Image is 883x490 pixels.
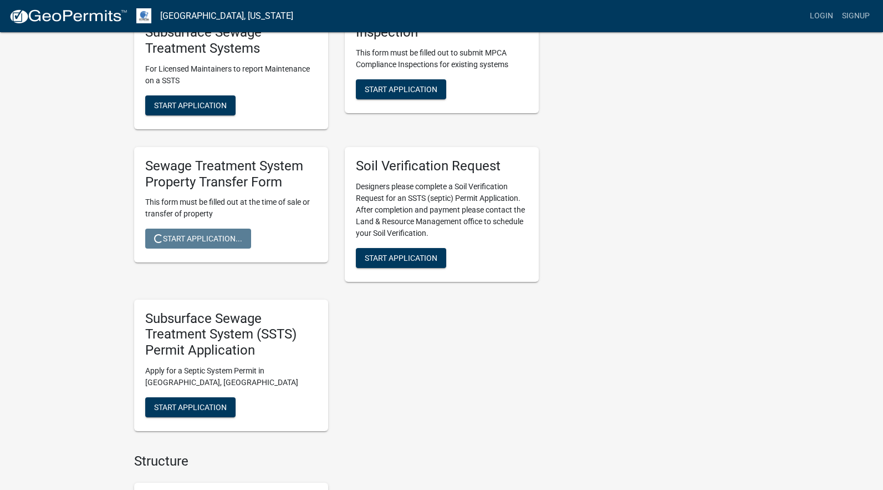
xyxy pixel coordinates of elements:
[356,181,528,239] p: Designers please complete a Soil Verification Request for an SSTS (septic) Permit Application. Af...
[154,234,242,243] span: Start Application...
[838,6,874,27] a: Signup
[145,158,317,190] h5: Sewage Treatment System Property Transfer Form
[154,402,227,411] span: Start Application
[145,95,236,115] button: Start Application
[356,248,446,268] button: Start Application
[136,8,151,23] img: Otter Tail County, Minnesota
[145,229,251,249] button: Start Application...
[145,63,317,87] p: For Licensed Maintainers to report Maintenance on a SSTS
[154,100,227,109] span: Start Application
[145,311,317,358] h5: Subsurface Sewage Treatment System (SSTS) Permit Application
[356,158,528,174] h5: Soil Verification Request
[805,6,838,27] a: Login
[145,397,236,417] button: Start Application
[365,253,437,262] span: Start Application
[134,453,539,469] h4: Structure
[160,7,293,26] a: [GEOGRAPHIC_DATA], [US_STATE]
[365,84,437,93] span: Start Application
[356,79,446,99] button: Start Application
[145,8,317,56] h5: Maintenance Report for Subsurface Sewage Treatment Systems
[145,196,317,220] p: This form must be filled out at the time of sale or transfer of property
[145,365,317,388] p: Apply for a Septic System Permit in [GEOGRAPHIC_DATA], [GEOGRAPHIC_DATA]
[356,47,528,70] p: This form must be filled out to submit MPCA Compliance Inspections for existing systems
